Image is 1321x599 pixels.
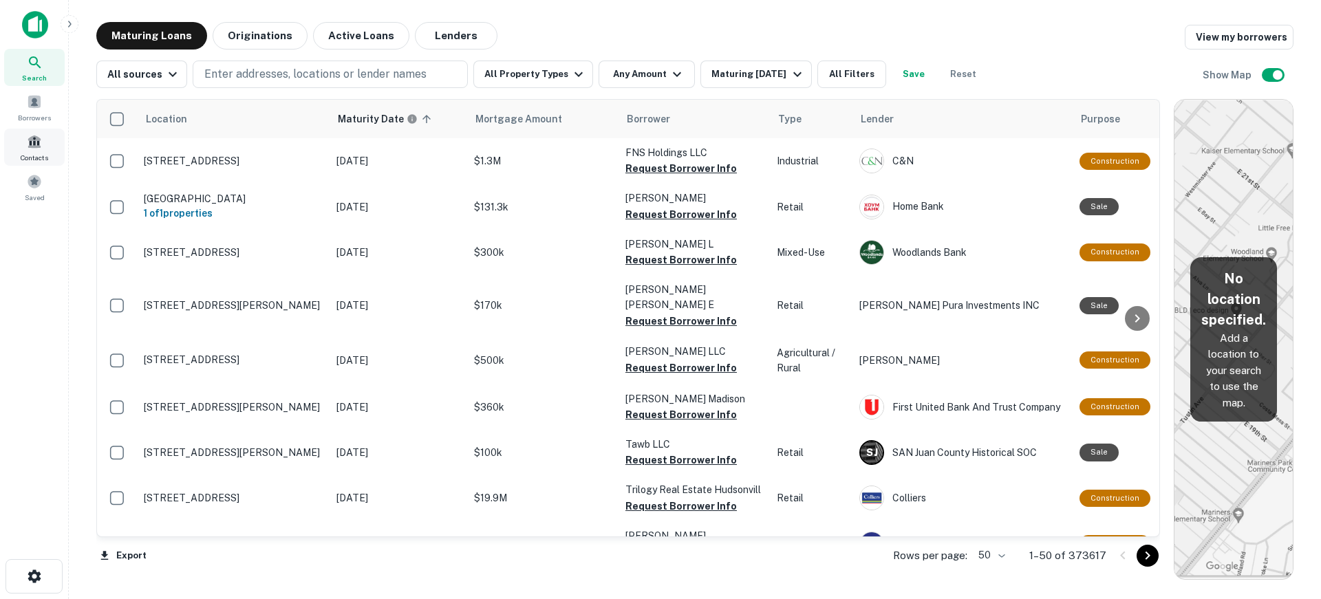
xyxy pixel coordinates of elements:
[1252,489,1321,555] iframe: Chat Widget
[313,22,409,50] button: Active Loans
[1080,444,1119,461] div: Sale
[1080,351,1150,369] div: This loan purpose was for construction
[860,241,883,264] img: picture
[625,313,737,329] button: Request Borrower Info
[21,152,48,163] span: Contacts
[625,252,737,268] button: Request Borrower Info
[625,482,763,497] p: Trilogy Real Estate Hudsonvill
[625,344,763,359] p: [PERSON_NAME] LLC
[144,401,323,413] p: [STREET_ADDRESS][PERSON_NAME]
[144,206,323,221] h6: 1 of 1 properties
[1174,100,1293,579] img: map-placeholder.webp
[625,360,737,376] button: Request Borrower Info
[336,298,460,313] p: [DATE]
[145,111,205,127] span: Location
[336,445,460,460] p: [DATE]
[336,353,460,368] p: [DATE]
[625,237,763,252] p: [PERSON_NAME] L
[860,395,883,419] img: picture
[599,61,695,88] button: Any Amount
[625,282,763,312] p: [PERSON_NAME] [PERSON_NAME] E
[778,111,802,127] span: Type
[860,149,883,173] img: picture
[859,240,1066,265] div: Woodlands Bank
[777,153,846,168] p: Industrial
[336,490,460,505] p: [DATE]
[22,11,48,39] img: capitalize-icon.png
[96,61,187,88] button: All sources
[1080,490,1150,507] div: This loan purpose was for construction
[711,66,805,83] div: Maturing [DATE]
[859,195,1066,219] div: Home Bank
[859,486,1066,510] div: Colliers
[1080,198,1119,215] div: Sale
[4,168,65,206] a: Saved
[973,545,1007,565] div: 50
[474,199,612,215] p: $131.3k
[1137,545,1159,567] button: Go to next page
[860,532,883,556] img: picture
[1081,111,1138,127] span: Purpose
[137,100,330,138] th: Location
[107,66,181,83] div: All sources
[1080,297,1119,314] div: Sale
[625,206,737,223] button: Request Borrower Info
[777,445,846,460] p: Retail
[861,111,894,127] span: Lender
[338,111,404,127] h6: Maturity Date
[859,353,1066,368] p: [PERSON_NAME]
[859,298,1066,313] p: [PERSON_NAME] Pura Investments INC
[474,298,612,313] p: $170k
[625,437,763,452] p: Tawb LLC
[770,100,852,138] th: Type
[25,192,45,203] span: Saved
[336,245,460,260] p: [DATE]
[144,193,323,205] p: [GEOGRAPHIC_DATA]
[1080,535,1150,552] div: This loan purpose was for construction
[338,111,418,127] div: Maturity dates displayed may be estimated. Please contact the lender for the most accurate maturi...
[860,486,883,510] img: picture
[4,129,65,166] a: Contacts
[893,547,967,564] p: Rows per page:
[859,149,1066,173] div: C&N
[1201,330,1266,411] p: Add a location to your search to use the map.
[625,190,763,206] p: [PERSON_NAME]
[467,100,619,138] th: Mortgage Amount
[336,400,460,415] p: [DATE]
[474,400,612,415] p: $360k
[336,536,460,552] p: [DATE]
[22,72,47,83] span: Search
[415,22,497,50] button: Lenders
[625,160,737,177] button: Request Borrower Info
[1080,153,1150,170] div: This loan purpose was for construction
[1201,268,1266,330] h5: No location specified.
[18,112,51,123] span: Borrowers
[144,246,323,259] p: [STREET_ADDRESS]
[777,245,846,260] p: Mixed-Use
[204,66,427,83] p: Enter addresses, locations or lender names
[474,536,612,552] p: $196.3k
[1185,25,1293,50] a: View my borrowers
[474,153,612,168] p: $1.3M
[144,492,323,504] p: [STREET_ADDRESS]
[625,391,763,406] p: [PERSON_NAME] Madison
[144,353,323,366] p: [STREET_ADDRESS]
[213,22,308,50] button: Originations
[859,440,1066,465] div: SAN Juan County Historical SOC
[1080,398,1150,415] div: This loan purpose was for construction
[859,532,1066,556] div: Southpoint Bank
[1203,67,1254,83] h6: Show Map
[625,145,763,160] p: FNS Holdings LLC
[338,111,436,127] span: Maturity dates displayed may be estimated. Please contact the lender for the most accurate maturi...
[700,61,811,88] button: Maturing [DATE]
[96,545,150,566] button: Export
[474,490,612,505] p: $19.9M
[330,100,467,138] th: Maturity dates displayed may be estimated. Please contact the lender for the most accurate maturi...
[941,61,985,88] button: Reset
[852,100,1073,138] th: Lender
[817,61,886,88] button: All Filters
[193,61,468,88] button: Enter addresses, locations or lender names
[4,49,65,86] a: Search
